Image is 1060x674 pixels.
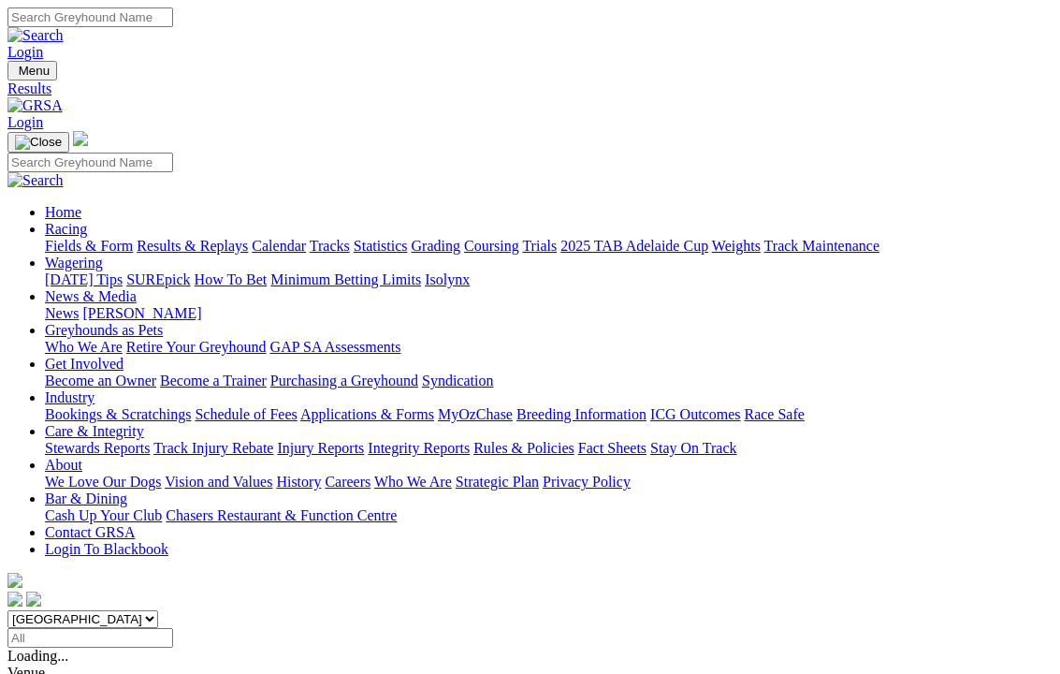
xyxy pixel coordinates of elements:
img: facebook.svg [7,592,22,607]
a: Who We Are [374,474,452,490]
div: Greyhounds as Pets [45,339,1053,356]
a: Cash Up Your Club [45,507,162,523]
a: Rules & Policies [473,440,574,456]
a: News & Media [45,288,137,304]
button: Toggle navigation [7,132,69,153]
img: Close [15,135,62,150]
a: We Love Our Dogs [45,474,161,490]
a: Schedule of Fees [195,406,297,422]
a: 2025 TAB Adelaide Cup [560,238,708,254]
a: Wagering [45,255,103,271]
a: Vision and Values [165,474,272,490]
div: Wagering [45,271,1053,288]
div: About [45,474,1053,491]
img: Search [7,172,64,189]
img: twitter.svg [26,592,41,607]
a: Integrity Reports [368,440,470,456]
a: Fields & Form [45,238,133,254]
div: Get Involved [45,373,1053,389]
a: Statistics [354,238,408,254]
a: How To Bet [195,271,268,287]
a: Chasers Restaurant & Function Centre [166,507,397,523]
a: Grading [412,238,460,254]
a: Become a Trainer [160,373,267,388]
a: Contact GRSA [45,524,135,540]
button: Toggle navigation [7,61,57,81]
img: logo-grsa-white.png [73,131,88,146]
a: ICG Outcomes [650,406,740,422]
a: Isolynx [425,271,470,287]
input: Search [7,153,173,172]
a: News [45,305,79,321]
a: Syndication [422,373,493,388]
img: logo-grsa-white.png [7,573,22,588]
a: Purchasing a Greyhound [270,373,418,388]
a: Trials [522,238,557,254]
div: Bar & Dining [45,507,1053,524]
a: Weights [712,238,761,254]
a: Injury Reports [277,440,364,456]
a: [PERSON_NAME] [82,305,201,321]
a: Applications & Forms [300,406,434,422]
a: Who We Are [45,339,123,355]
a: Careers [325,474,370,490]
a: Retire Your Greyhound [126,339,267,355]
a: Login To Blackbook [45,541,168,557]
span: Menu [19,64,50,78]
a: Stewards Reports [45,440,150,456]
a: Results & Replays [137,238,248,254]
a: Coursing [464,238,519,254]
a: Bookings & Scratchings [45,406,191,422]
a: Strategic Plan [456,474,539,490]
a: Breeding Information [516,406,646,422]
a: Greyhounds as Pets [45,322,163,338]
input: Search [7,7,173,27]
a: Tracks [310,238,350,254]
a: Privacy Policy [543,474,631,490]
a: Login [7,114,43,130]
a: Track Injury Rebate [153,440,273,456]
a: [DATE] Tips [45,271,123,287]
a: Track Maintenance [764,238,879,254]
div: Industry [45,406,1053,423]
img: GRSA [7,97,63,114]
div: News & Media [45,305,1053,322]
a: Login [7,44,43,60]
a: Racing [45,221,87,237]
a: Become an Owner [45,373,156,388]
a: SUREpick [126,271,190,287]
a: Results [7,81,1053,97]
a: Bar & Dining [45,491,127,506]
a: MyOzChase [438,406,513,422]
a: About [45,457,82,473]
div: Racing [45,238,1053,255]
input: Select date [7,628,173,648]
a: Fact Sheets [578,440,646,456]
a: Calendar [252,238,306,254]
img: Search [7,27,64,44]
a: Race Safe [744,406,804,422]
a: GAP SA Assessments [270,339,401,355]
a: Industry [45,389,94,405]
a: Minimum Betting Limits [270,271,421,287]
a: Care & Integrity [45,423,144,439]
div: Care & Integrity [45,440,1053,457]
a: Stay On Track [650,440,736,456]
a: History [276,474,321,490]
a: Home [45,204,81,220]
span: Loading... [7,648,68,664]
a: Get Involved [45,356,123,372]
